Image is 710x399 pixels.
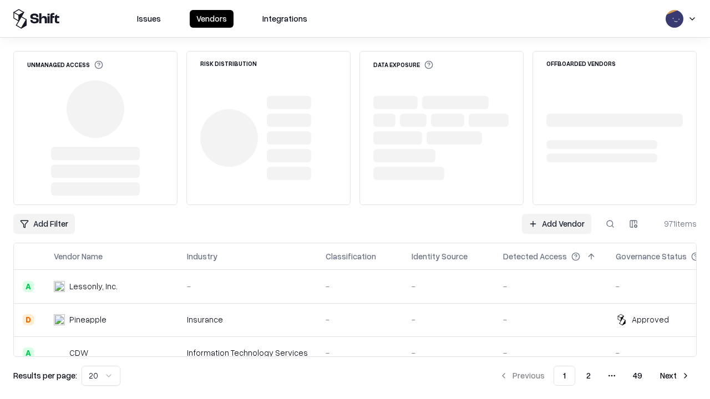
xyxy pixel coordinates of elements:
img: Lessonly, Inc. [54,281,65,292]
button: 2 [577,366,600,386]
div: Information Technology Services [187,347,308,359]
div: - [326,314,394,325]
nav: pagination [493,366,697,386]
div: D [23,314,34,325]
button: Issues [130,10,168,28]
div: - [503,314,598,325]
button: Next [653,366,697,386]
button: 49 [624,366,651,386]
div: Pineapple [69,314,106,325]
button: Integrations [256,10,314,28]
img: CDW [54,347,65,359]
img: Pineapple [54,314,65,325]
div: Vendor Name [54,250,103,262]
div: Identity Source [412,250,468,262]
div: Data Exposure [373,60,433,69]
button: Vendors [190,10,234,28]
div: CDW [69,347,88,359]
button: 1 [554,366,575,386]
div: Insurance [187,314,308,325]
div: Approved [632,314,669,325]
a: Add Vendor [522,214,591,234]
div: Risk Distribution [200,60,257,66]
div: Industry [187,250,217,262]
div: Classification [326,250,376,262]
div: Lessonly, Inc. [69,280,118,292]
div: - [503,347,598,359]
div: Governance Status [616,250,687,262]
div: A [23,347,34,359]
div: 971 items [652,218,697,229]
div: Offboarded Vendors [546,60,616,66]
div: - [412,347,485,359]
p: Results per page: [13,370,77,381]
div: - [503,280,598,292]
div: - [326,347,394,359]
button: Add Filter [13,214,75,234]
div: A [23,281,34,292]
div: Detected Access [503,250,567,262]
div: - [326,280,394,292]
div: - [412,314,485,325]
div: - [187,280,308,292]
div: - [412,280,485,292]
div: Unmanaged Access [27,60,103,69]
